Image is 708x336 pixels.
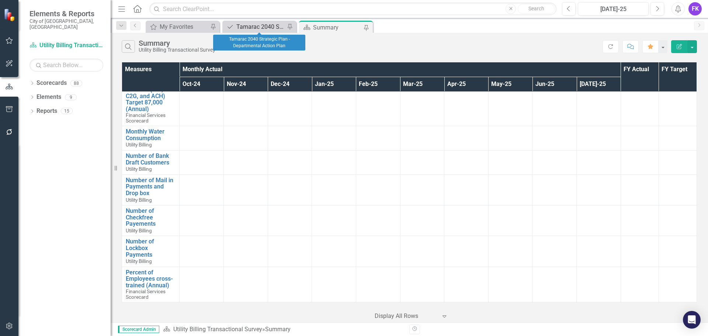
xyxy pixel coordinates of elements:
[126,142,152,148] span: Utility Billing
[29,59,103,72] input: Search Below...
[118,326,159,333] span: Scorecard Admin
[126,112,166,124] span: Financial Services Scorecard
[688,2,702,15] button: FK
[29,18,103,30] small: City of [GEOGRAPHIC_DATA], [GEOGRAPHIC_DATA]
[528,6,544,11] span: Search
[65,94,77,100] div: 9
[578,2,649,15] button: [DATE]-25
[122,126,180,150] td: Double-Click to Edit Right Click for Context Menu
[163,325,404,334] div: »
[122,65,180,126] td: Double-Click to Edit Right Click for Context Menu
[37,107,57,115] a: Reports
[122,205,180,236] td: Double-Click to Edit Right Click for Context Menu
[160,22,208,31] div: My Favorites
[236,22,285,31] div: Tamarac 2040 Strategic Plan - Departmental Action Plan
[126,166,152,172] span: Utility Billing
[580,5,646,14] div: [DATE]-25
[122,236,180,267] td: Double-Click to Edit Right Click for Context Menu
[139,47,215,53] div: Utility Billing Transactional Survey
[126,228,152,233] span: Utility Billing
[126,197,152,203] span: Utility Billing
[126,269,176,289] a: Percent of Employees cross-trained (Annual)
[126,128,176,141] a: Monthly Water Consumption
[518,4,555,14] button: Search
[126,238,176,258] a: Number of Lockbox Payments
[139,39,215,47] div: Summary
[126,153,176,166] a: Number of Bank Draft Customers
[213,35,305,51] div: Tamarac 2040 Strategic Plan - Departmental Action Plan
[61,108,73,114] div: 15
[126,208,176,227] a: Number of Checkfree Payements
[122,150,180,174] td: Double-Click to Edit Right Click for Context Menu
[122,174,180,205] td: Double-Click to Edit Right Click for Context Menu
[313,23,362,32] div: Summary
[173,326,262,333] a: Utility Billing Transactional Survey
[70,80,82,86] div: 88
[265,326,291,333] div: Summary
[126,258,152,264] span: Utility Billing
[122,267,180,302] td: Double-Click to Edit Right Click for Context Menu
[37,79,67,87] a: Scorecards
[37,93,61,101] a: Elements
[149,3,556,15] input: Search ClearPoint...
[3,8,17,22] img: ClearPoint Strategy
[126,177,176,197] a: Number of Mail in Payments and Drop box
[683,311,701,329] div: Open Intercom Messenger
[126,288,166,300] span: Financial Services Scorecard
[29,41,103,50] a: Utility Billing Transactional Survey
[147,22,208,31] a: My Favorites
[29,9,103,18] span: Elements & Reports
[224,22,285,31] a: Tamarac 2040 Strategic Plan - Departmental Action Plan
